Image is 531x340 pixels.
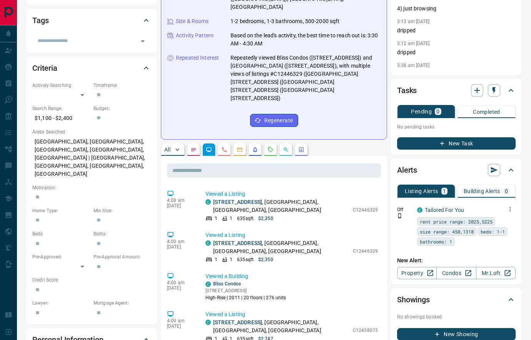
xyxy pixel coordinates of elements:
[252,147,258,153] svg: Listing Alerts
[397,206,412,213] p: Off
[411,109,432,114] p: Pending
[258,256,273,263] p: $2,350
[397,41,430,46] p: 3:12 am [DATE]
[353,327,378,334] p: C12438075
[176,32,214,40] p: Activity Pattern
[267,147,274,153] svg: Requests
[213,319,262,325] a: [STREET_ADDRESS]
[397,290,516,309] div: Showings
[397,293,430,306] h2: Showings
[221,147,227,153] svg: Calls
[353,248,378,255] p: C12446329
[397,27,516,35] p: dripped
[397,164,417,176] h2: Alerts
[205,310,378,318] p: Viewed a Listing
[213,318,349,335] p: , [GEOGRAPHIC_DATA], [GEOGRAPHIC_DATA], [GEOGRAPHIC_DATA]
[425,207,464,213] a: Tailored For You
[237,256,254,263] p: 635 sqft
[32,300,90,307] p: Lawyer:
[176,17,209,25] p: Size & Rooms
[137,36,148,47] button: Open
[205,272,378,280] p: Viewed a Building
[94,230,151,237] p: Baths:
[397,213,402,218] svg: Push Notification Only
[397,137,516,150] button: New Task
[32,135,151,180] p: [GEOGRAPHIC_DATA], [GEOGRAPHIC_DATA], [GEOGRAPHIC_DATA], [GEOGRAPHIC_DATA], [GEOGRAPHIC_DATA] | [...
[167,203,194,208] p: [DATE]
[205,199,211,205] div: condos.ca
[505,188,508,194] p: 0
[205,231,378,239] p: Viewed a Listing
[397,81,516,100] div: Tasks
[32,11,151,30] div: Tags
[258,215,273,222] p: $2,350
[237,215,254,222] p: 635 sqft
[283,147,289,153] svg: Opportunities
[417,207,422,213] div: condos.ca
[164,147,170,152] p: All
[405,188,438,194] p: Listing Alerts
[420,218,493,225] span: rent price range: 2025,5225
[32,253,90,260] p: Pre-Approved:
[481,228,505,235] span: beds: 1-1
[32,62,57,74] h2: Criteria
[230,215,232,222] p: 1
[205,282,211,287] div: condos.ca
[167,285,194,291] p: [DATE]
[167,323,194,329] p: [DATE]
[206,147,212,153] svg: Lead Browsing Activity
[32,112,90,125] p: $1,100 - $2,400
[213,199,262,205] a: [STREET_ADDRESS]
[436,267,476,279] a: Condos
[32,277,151,283] p: Credit Score:
[230,54,381,102] p: Repeatedly viewed Bliss Condos ([STREET_ADDRESS]) and [GEOGRAPHIC_DATA] ([STREET_ADDRESS]), with ...
[397,121,516,133] p: No pending tasks
[420,238,452,245] span: bathrooms: 1
[94,105,151,112] p: Budget:
[32,128,151,135] p: Areas Searched:
[167,280,194,285] p: 4:00 am
[205,240,211,246] div: condos.ca
[32,184,151,191] p: Motivation:
[397,257,516,265] p: New Alert:
[230,32,381,48] p: Based on the lead's activity, the best time to reach out is: 3:30 AM - 4:30 AM
[167,244,194,250] p: [DATE]
[167,239,194,244] p: 4:00 am
[464,188,500,194] p: Building Alerts
[205,190,378,198] p: Viewed a Listing
[32,82,90,89] p: Actively Searching:
[397,313,516,320] p: No showings booked
[32,59,151,77] div: Criteria
[250,114,298,127] button: Regenerate
[397,63,430,68] p: 3:38 am [DATE]
[298,147,304,153] svg: Agent Actions
[443,188,446,194] p: 1
[397,267,437,279] a: Property
[32,105,90,112] p: Search Range:
[420,228,474,235] span: size range: 450,1318
[230,17,340,25] p: 1-2 bedrooms, 1-3 bathrooms, 500-2000 sqft
[397,48,516,57] p: dripped
[176,54,219,62] p: Repeated Interest
[167,318,194,323] p: 4:00 am
[167,198,194,203] p: 4:08 am
[205,294,286,301] p: High-Rise | 2011 | 20 floors | 276 units
[213,239,349,255] p: , [GEOGRAPHIC_DATA], [GEOGRAPHIC_DATA], [GEOGRAPHIC_DATA]
[32,207,90,214] p: Home Type:
[94,300,151,307] p: Mortgage Agent:
[353,207,378,213] p: C12446329
[436,109,439,114] p: 0
[213,240,262,246] a: [STREET_ADDRESS]
[94,253,151,260] p: Pre-Approval Amount:
[94,82,151,89] p: Timeframe:
[397,84,417,97] h2: Tasks
[397,19,430,24] p: 3:13 am [DATE]
[473,109,500,115] p: Completed
[205,287,286,294] p: [STREET_ADDRESS]
[94,207,151,214] p: Min Size:
[205,320,211,325] div: condos.ca
[32,230,90,237] p: Beds:
[237,147,243,153] svg: Emails
[215,215,217,222] p: 1
[190,147,197,153] svg: Notes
